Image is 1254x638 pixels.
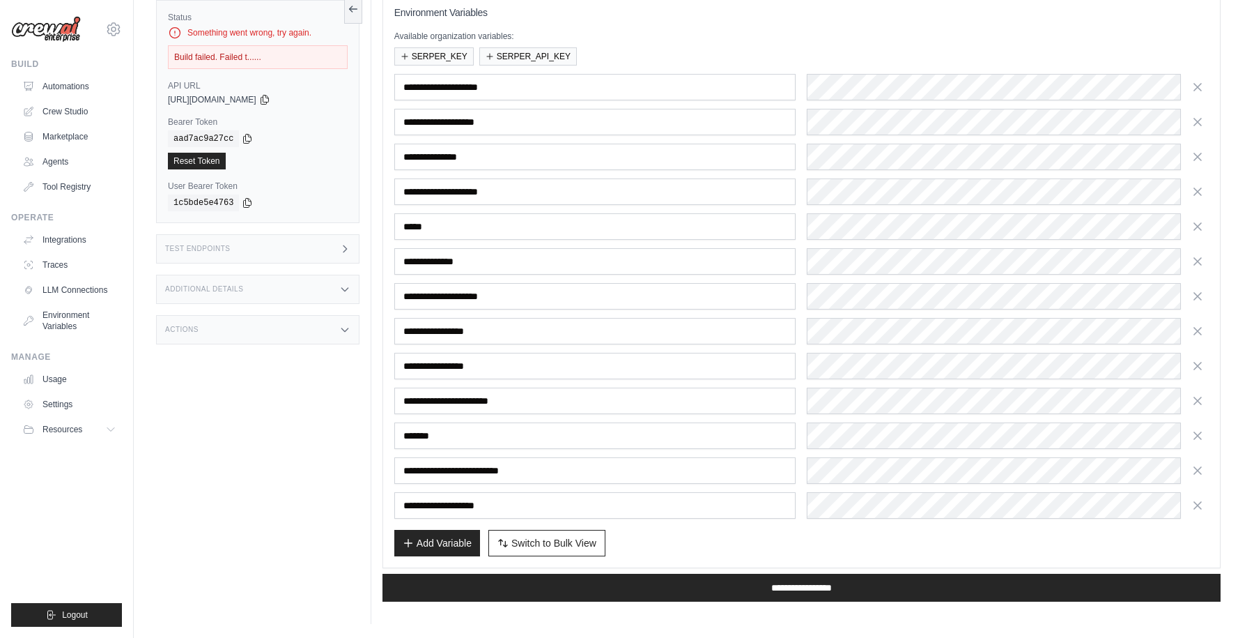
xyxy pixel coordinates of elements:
div: Something went wrong, try again. [168,26,348,40]
button: SERPER_KEY [394,47,474,66]
button: Switch to Bulk View [488,530,605,556]
a: LLM Connections [17,279,122,301]
a: Traces [17,254,122,276]
code: 1c5bde5e4763 [168,195,239,211]
label: User Bearer Token [168,181,348,192]
a: Environment Variables [17,304,122,337]
button: Logout [11,603,122,627]
button: Add Variable [394,530,480,556]
div: Build [11,59,122,70]
button: Resources [17,418,122,441]
div: Manage [11,351,122,363]
a: Marketplace [17,126,122,148]
a: Reset Token [168,153,226,169]
h3: Actions [165,326,199,334]
a: Usage [17,368,122,390]
button: SERPER_API_KEY [479,47,577,66]
img: Logo [11,16,81,43]
a: Automations [17,75,122,98]
span: Logout [62,609,88,621]
div: Operate [11,212,122,223]
h3: Test Endpoints [165,245,231,253]
iframe: Chat Widget [1184,571,1254,638]
p: Available organization variables: [394,31,1209,42]
h3: Additional Details [165,285,243,294]
label: Status [168,12,348,23]
span: Switch to Bulk View [511,536,596,550]
a: Tool Registry [17,176,122,198]
div: Build failed. Failed t...... [168,45,348,69]
a: Crew Studio [17,100,122,123]
span: Resources [42,424,82,435]
code: aad7ac9a27cc [168,130,239,147]
a: Agents [17,151,122,173]
label: API URL [168,80,348,91]
span: [URL][DOMAIN_NAME] [168,94,256,105]
a: Integrations [17,229,122,251]
label: Bearer Token [168,116,348,128]
h3: Environment Variables [394,6,1209,20]
a: Settings [17,393,122,416]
